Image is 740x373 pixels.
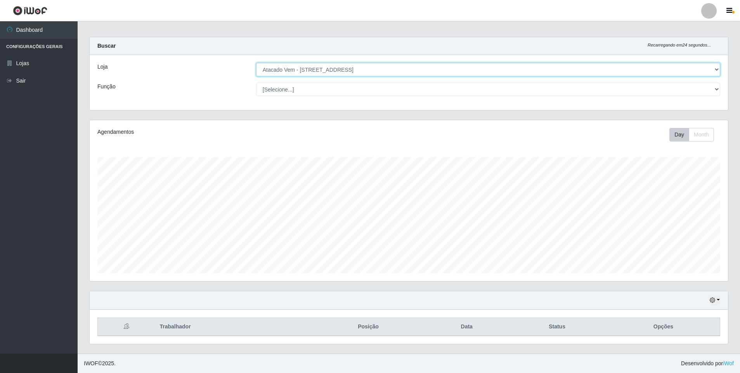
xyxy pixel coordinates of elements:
label: Loja [97,63,107,71]
span: Desenvolvido por [681,359,734,368]
a: iWof [723,360,734,366]
i: Recarregando em 24 segundos... [648,43,711,47]
div: Agendamentos [97,128,350,136]
div: Toolbar with button groups [669,128,720,142]
th: Posição [310,318,426,336]
div: First group [669,128,714,142]
span: IWOF [84,360,98,366]
button: Month [689,128,714,142]
button: Day [669,128,689,142]
label: Função [97,83,116,91]
th: Opções [607,318,720,336]
img: CoreUI Logo [13,6,47,16]
span: © 2025 . [84,359,116,368]
strong: Buscar [97,43,116,49]
th: Trabalhador [155,318,310,336]
th: Status [507,318,607,336]
th: Data [426,318,507,336]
